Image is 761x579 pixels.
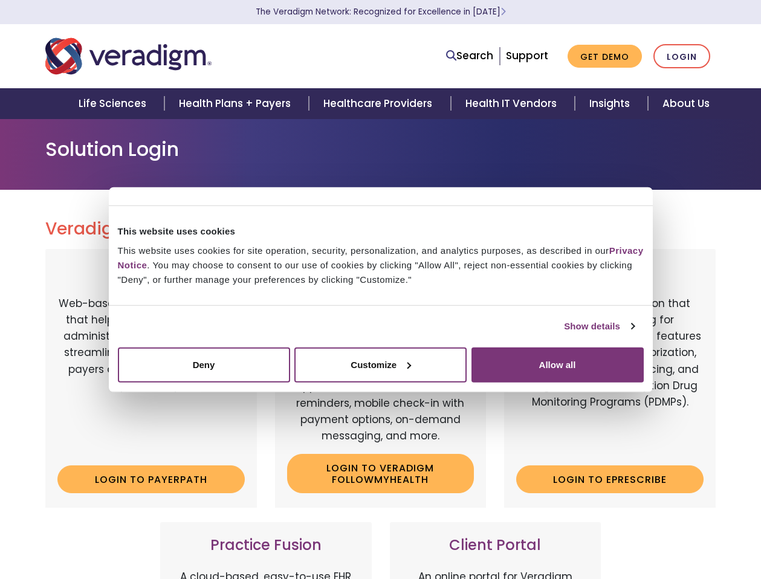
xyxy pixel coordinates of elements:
a: Healthcare Providers [309,88,450,119]
a: Health IT Vendors [451,88,575,119]
a: The Veradigm Network: Recognized for Excellence in [DATE]Learn More [256,6,506,18]
a: Insights [575,88,648,119]
h3: Client Portal [402,537,589,554]
h3: Practice Fusion [172,537,360,554]
p: Web-based, user-friendly solutions that help providers and practice administrators enhance revenu... [57,296,245,456]
button: Customize [294,347,467,382]
a: Search [446,48,493,64]
h1: Solution Login [45,138,716,161]
a: Login to ePrescribe [516,465,704,493]
div: This website uses cookies [118,224,644,239]
a: Life Sciences [64,88,164,119]
a: Privacy Notice [118,245,644,270]
div: This website uses cookies for site operation, security, personalization, and analytics purposes, ... [118,243,644,286]
img: Veradigm logo [45,36,212,76]
a: Login to Veradigm FollowMyHealth [287,454,474,493]
a: Health Plans + Payers [164,88,309,119]
a: About Us [648,88,724,119]
span: Learn More [500,6,506,18]
button: Deny [118,347,290,382]
h2: Veradigm Solutions [45,219,716,239]
a: Support [506,48,548,63]
a: Get Demo [568,45,642,68]
a: Login [653,44,710,69]
a: Show details [564,319,634,334]
a: Login to Payerpath [57,465,245,493]
h3: Payerpath [57,264,245,281]
button: Allow all [471,347,644,382]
